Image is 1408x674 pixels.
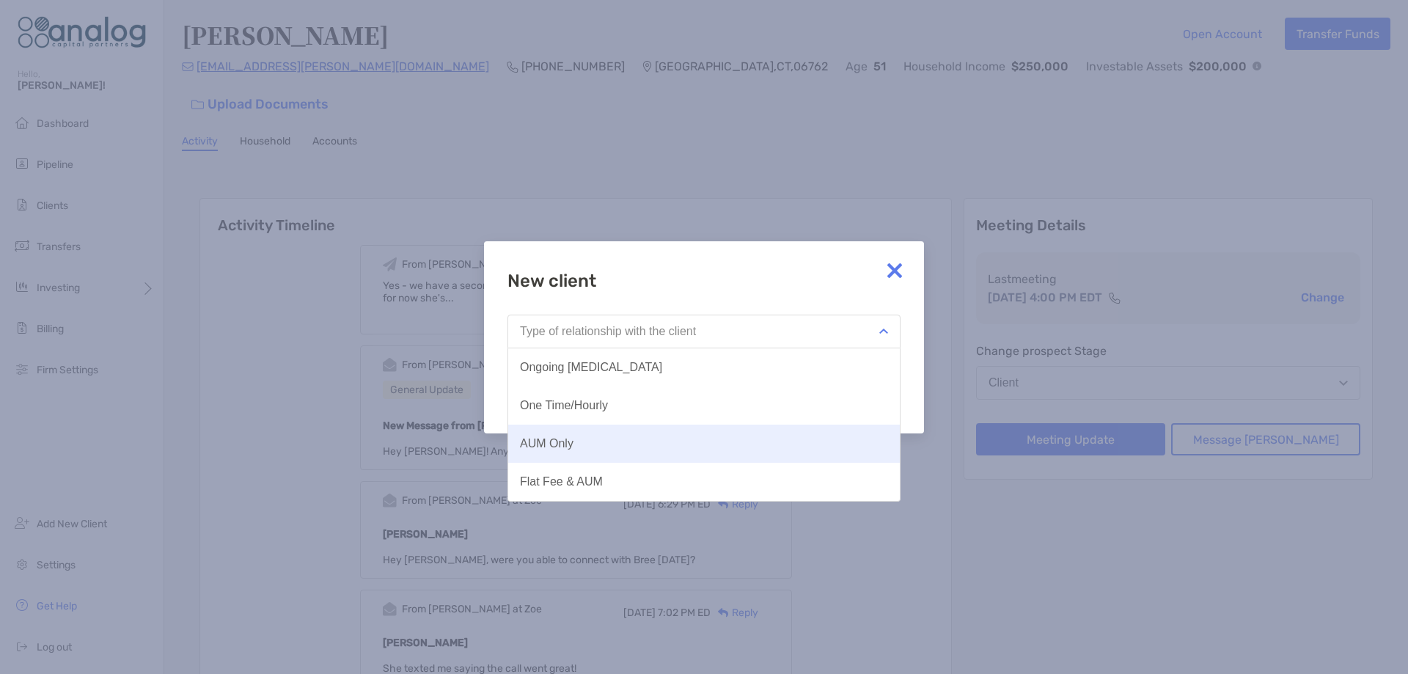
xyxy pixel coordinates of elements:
[508,387,900,425] button: One Time/Hourly
[520,475,603,488] div: Flat Fee & AUM
[507,271,596,291] h6: New client
[508,463,900,501] button: Flat Fee & AUM
[520,361,662,374] div: Ongoing [MEDICAL_DATA]
[520,399,608,412] div: One Time/Hourly
[520,325,696,338] div: Type of relationship with the client
[880,256,909,285] img: close modal icon
[508,348,900,387] button: Ongoing [MEDICAL_DATA]
[879,329,888,334] img: Open dropdown arrow
[508,425,900,463] button: AUM Only
[507,315,901,348] button: Type of relationship with the client
[520,437,573,450] div: AUM Only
